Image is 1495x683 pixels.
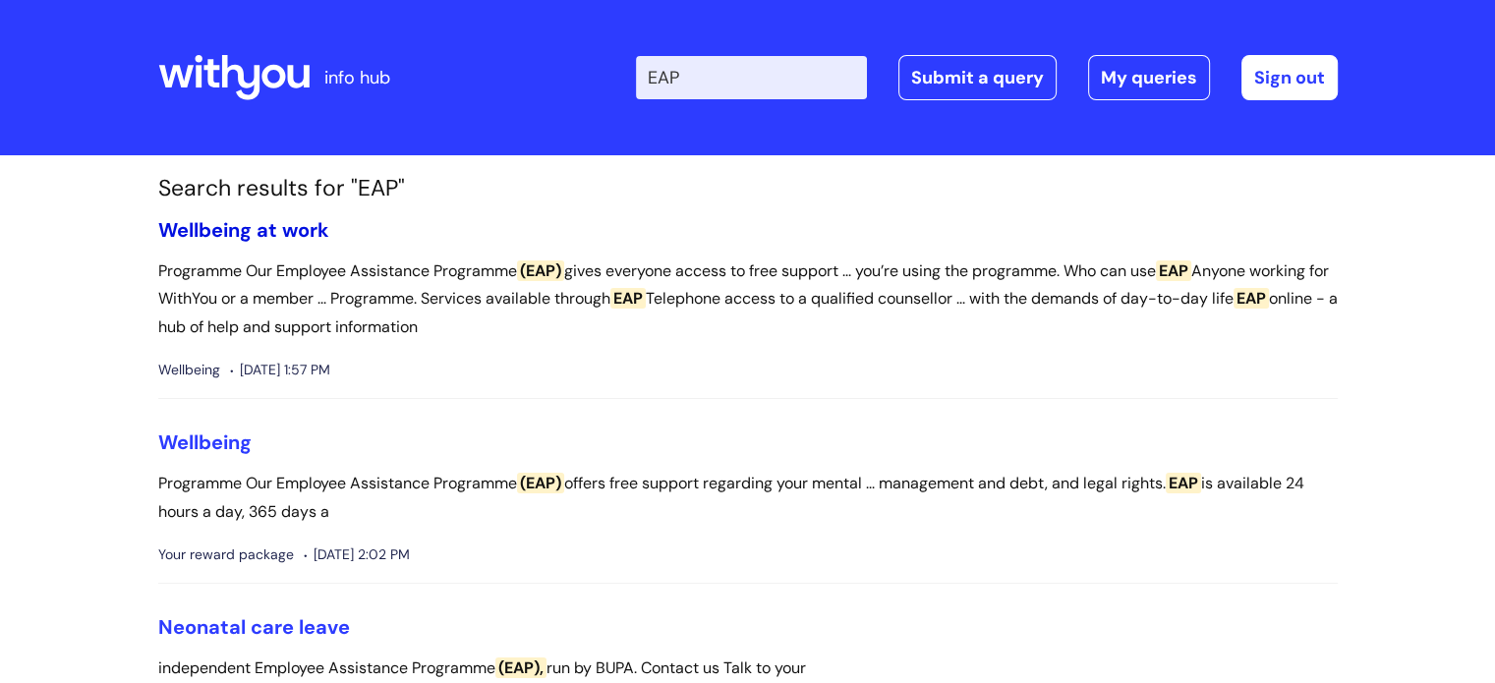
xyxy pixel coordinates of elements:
[158,542,294,567] span: Your reward package
[1234,288,1269,309] span: EAP
[158,429,252,455] a: Wellbeing
[158,257,1338,342] p: Programme Our Employee Assistance Programme gives everyone access to free support ... you’re usin...
[636,55,1338,100] div: | -
[1166,473,1201,493] span: EAP
[304,542,410,567] span: [DATE] 2:02 PM
[495,657,546,678] span: (EAP),
[636,56,867,99] input: Search
[230,358,330,382] span: [DATE] 1:57 PM
[898,55,1057,100] a: Submit a query
[517,260,564,281] span: (EAP)
[158,655,1338,683] p: independent Employee Assistance Programme run by BUPA. Contact us Talk to your
[517,473,564,493] span: (EAP)
[1156,260,1191,281] span: EAP
[610,288,646,309] span: EAP
[1241,55,1338,100] a: Sign out
[324,62,390,93] p: info hub
[158,217,329,243] a: Wellbeing at work
[1088,55,1210,100] a: My queries
[158,358,220,382] span: Wellbeing
[158,470,1338,527] p: Programme Our Employee Assistance Programme offers free support regarding your mental ... managem...
[158,175,1338,202] h1: Search results for "EAP"
[158,614,350,640] a: Neonatal care leave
